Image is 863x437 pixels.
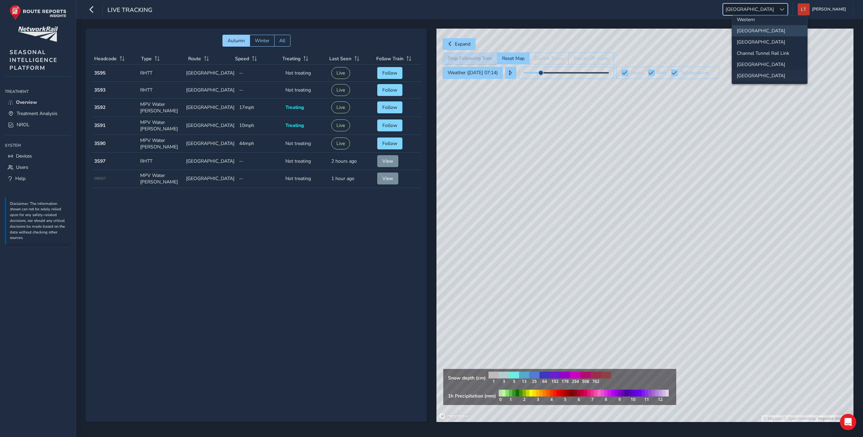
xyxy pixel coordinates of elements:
[94,158,105,164] strong: 3S97
[138,65,184,82] td: RHTT
[255,37,269,44] span: Winter
[732,48,807,59] li: Channel Tunnel Rail Link
[376,55,403,62] span: Follow Train
[188,55,201,62] span: Route
[94,70,105,76] strong: 3S95
[5,108,71,119] a: Treatment Analysis
[274,35,291,47] button: All
[377,173,398,184] button: View
[184,99,237,117] td: [GEOGRAPHIC_DATA]
[237,153,283,170] td: --
[382,175,393,182] span: View
[17,122,30,128] span: NROL
[732,25,807,36] li: Scotland
[107,6,152,15] span: Live Tracking
[486,369,614,387] img: snow legend
[141,55,152,62] span: Type
[16,99,37,106] span: Overview
[455,41,470,47] span: Expand
[222,35,250,47] button: Autumn
[377,155,398,167] button: View
[138,170,184,188] td: MPV Water [PERSON_NAME]
[16,153,32,159] span: Devices
[237,82,283,99] td: --
[377,119,402,131] button: Follow
[138,99,184,117] td: MPV Water [PERSON_NAME]
[237,170,283,188] td: --
[732,36,807,48] li: Anglia
[331,101,350,113] button: Live
[5,119,71,130] a: NROL
[94,122,105,129] strong: 3S91
[680,70,709,75] label: Temperatures
[279,37,285,44] span: All
[377,137,402,149] button: Follow
[18,27,58,42] img: customer logo
[237,99,283,117] td: 17mph
[529,52,568,64] button: Cluster Trains
[496,387,671,405] img: rain legend
[283,82,329,99] td: Not treating
[331,119,350,131] button: Live
[10,5,66,20] img: rr logo
[448,375,486,381] strong: Snow depth (cm)
[798,3,848,15] button: [PERSON_NAME]
[16,164,28,171] span: Users
[5,140,71,150] div: System
[285,104,304,111] span: Treating
[15,175,26,182] span: Help
[184,170,237,188] td: [GEOGRAPHIC_DATA]
[5,86,71,97] div: Treatment
[382,140,397,147] span: Follow
[94,140,105,147] strong: 3S90
[732,70,807,81] li: East Midlands
[184,153,237,170] td: [GEOGRAPHIC_DATA]
[723,4,776,15] span: [GEOGRAPHIC_DATA]
[184,65,237,82] td: [GEOGRAPHIC_DATA]
[283,170,329,188] td: Not treating
[798,3,810,15] img: diamond-layout
[10,201,68,241] p: Disclaimer: The information shown can not be solely relied upon for any safety-related decisions,...
[285,122,304,129] span: Treating
[283,135,329,153] td: Not treating
[443,67,503,79] button: Weather ([DATE] 07:14)
[5,97,71,108] a: Overview
[237,117,283,135] td: 10mph
[331,137,350,149] button: Live
[331,84,350,96] button: Live
[812,3,846,15] span: [PERSON_NAME]
[443,38,476,50] button: Expand
[382,87,397,93] span: Follow
[138,117,184,135] td: MPV Water [PERSON_NAME]
[5,162,71,173] a: Users
[94,87,105,93] strong: 3S93
[631,70,643,75] label: Snow
[138,153,184,170] td: RHTT
[138,135,184,153] td: MPV Water [PERSON_NAME]
[17,110,57,117] span: Treatment Analysis
[250,35,274,47] button: Winter
[94,104,105,111] strong: 3S92
[568,52,614,64] button: See all UK trains
[94,55,117,62] span: Headcode
[184,117,237,135] td: [GEOGRAPHIC_DATA]
[732,14,807,25] li: Western
[237,135,283,153] td: 44mph
[283,65,329,82] td: Not treating
[228,37,245,44] span: Autumn
[732,59,807,70] li: East Coast
[184,135,237,153] td: [GEOGRAPHIC_DATA]
[377,67,402,79] button: Follow
[377,101,402,113] button: Follow
[382,158,393,164] span: View
[382,122,397,129] span: Follow
[237,65,283,82] td: --
[840,414,856,430] div: Open Intercom Messenger
[5,150,71,162] a: Devices
[616,67,719,79] button: Snow Rain Temperatures
[448,393,496,399] strong: 1h Precipitation (mm)
[377,84,402,96] button: Follow
[329,153,375,170] td: 2 hours ago
[329,170,375,188] td: 1 hour ago
[331,67,350,79] button: Live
